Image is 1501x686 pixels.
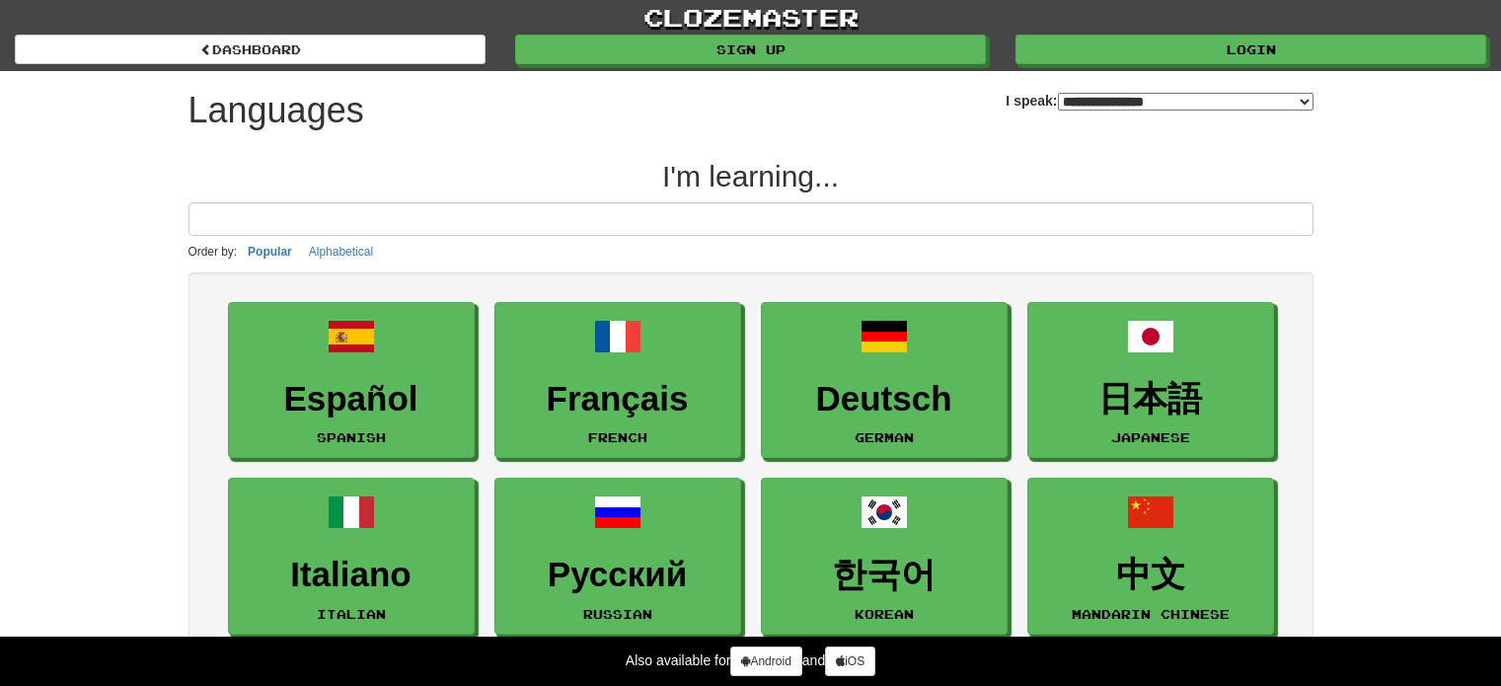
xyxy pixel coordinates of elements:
[228,478,475,635] a: ItalianoItalian
[1111,430,1190,444] small: Japanese
[761,302,1008,459] a: DeutschGerman
[494,302,741,459] a: FrançaisFrench
[772,380,997,419] h3: Deutsch
[1027,302,1274,459] a: 日本語Japanese
[1015,35,1486,64] a: Login
[317,607,386,621] small: Italian
[855,607,914,621] small: Korean
[494,478,741,635] a: РусскийRussian
[772,556,997,594] h3: 한국어
[588,430,647,444] small: French
[583,607,652,621] small: Russian
[188,160,1313,192] h2: I'm learning...
[242,241,298,263] button: Popular
[505,380,730,419] h3: Français
[761,478,1008,635] a: 한국어Korean
[317,430,386,444] small: Spanish
[228,302,475,459] a: EspañolSpanish
[188,91,364,130] h1: Languages
[1038,380,1263,419] h3: 日本語
[239,380,464,419] h3: Español
[515,35,986,64] a: Sign up
[1027,478,1274,635] a: 中文Mandarin Chinese
[239,556,464,594] h3: Italiano
[303,241,379,263] button: Alphabetical
[1038,556,1263,594] h3: 中文
[730,647,801,676] a: Android
[15,35,486,64] a: dashboard
[505,556,730,594] h3: Русский
[825,647,875,676] a: iOS
[855,430,914,444] small: German
[1006,91,1313,111] label: I speak:
[1072,607,1230,621] small: Mandarin Chinese
[1058,93,1313,111] select: I speak:
[188,245,238,259] small: Order by:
